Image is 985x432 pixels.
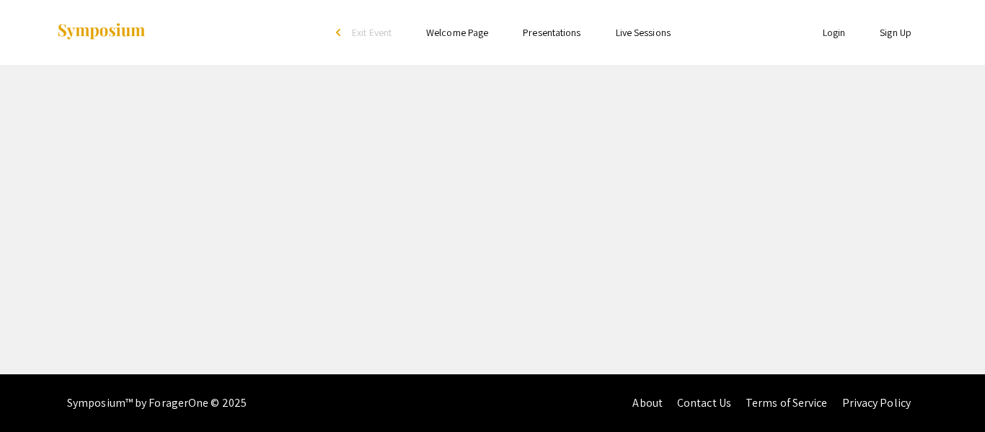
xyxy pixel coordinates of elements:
a: Terms of Service [746,395,828,410]
a: Login [823,26,846,39]
div: Symposium™ by ForagerOne © 2025 [67,374,247,432]
a: Contact Us [677,395,731,410]
a: Privacy Policy [842,395,911,410]
a: Sign Up [880,26,911,39]
a: Presentations [523,26,580,39]
a: Live Sessions [616,26,671,39]
a: Welcome Page [426,26,488,39]
img: Symposium by ForagerOne [56,22,146,42]
div: arrow_back_ios [336,28,345,37]
span: Exit Event [352,26,392,39]
a: About [632,395,663,410]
